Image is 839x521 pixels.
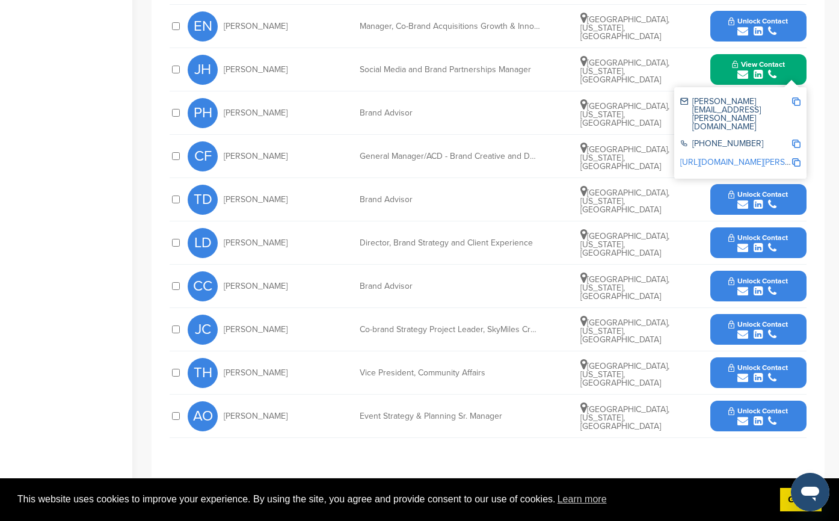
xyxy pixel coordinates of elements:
[714,355,802,391] button: Unlock Contact
[792,97,801,106] img: Copy
[728,17,788,25] span: Unlock Contact
[224,412,287,421] span: [PERSON_NAME]
[360,239,540,247] div: Director, Brand Strategy and Client Experience
[224,325,287,334] span: [PERSON_NAME]
[360,369,540,377] div: Vice President, Community Affairs
[224,152,287,161] span: [PERSON_NAME]
[580,188,669,215] span: [GEOGRAPHIC_DATA], [US_STATE], [GEOGRAPHIC_DATA]
[360,282,540,291] div: Brand Advisor
[188,11,218,42] span: EN
[680,140,791,150] div: [PHONE_NUMBER]
[188,141,218,171] span: CF
[580,144,669,171] span: [GEOGRAPHIC_DATA], [US_STATE], [GEOGRAPHIC_DATA]
[580,318,669,345] span: [GEOGRAPHIC_DATA], [US_STATE], [GEOGRAPHIC_DATA]
[224,66,287,74] span: [PERSON_NAME]
[728,233,788,242] span: Unlock Contact
[728,320,788,328] span: Unlock Contact
[714,182,802,218] button: Unlock Contact
[188,271,218,301] span: CC
[188,228,218,258] span: LD
[714,312,802,348] button: Unlock Contact
[360,152,540,161] div: General Manager/ACD - Brand Creative and Design at Delta Air Lines
[714,8,802,45] button: Unlock Contact
[728,407,788,415] span: Unlock Contact
[224,22,287,31] span: [PERSON_NAME]
[224,196,287,204] span: [PERSON_NAME]
[188,185,218,215] span: TD
[580,58,669,85] span: [GEOGRAPHIC_DATA], [US_STATE], [GEOGRAPHIC_DATA]
[188,98,218,128] span: PH
[188,55,218,85] span: JH
[360,66,540,74] div: Social Media and Brand Partnerships Manager
[224,109,287,117] span: [PERSON_NAME]
[188,358,218,388] span: TH
[360,196,540,204] div: Brand Advisor
[714,268,802,304] button: Unlock Contact
[360,325,540,334] div: Co-brand Strategy Project Leader, SkyMiles Credit Card Insights & Analytics
[188,315,218,345] span: JC
[360,412,540,421] div: Event Strategy & Planning Sr. Manager
[580,101,669,128] span: [GEOGRAPHIC_DATA], [US_STATE], [GEOGRAPHIC_DATA]
[718,52,799,88] button: View Contact
[714,225,802,261] button: Unlock Contact
[791,473,829,511] iframe: Button to launch messaging window
[792,140,801,148] img: Copy
[580,404,669,431] span: [GEOGRAPHIC_DATA], [US_STATE], [GEOGRAPHIC_DATA]
[556,490,609,508] a: learn more about cookies
[680,157,827,167] a: [URL][DOMAIN_NAME][PERSON_NAME]
[780,488,822,512] a: dismiss cookie message
[224,369,287,377] span: [PERSON_NAME]
[728,363,788,372] span: Unlock Contact
[792,158,801,167] img: Copy
[360,109,540,117] div: Brand Advisor
[580,274,669,301] span: [GEOGRAPHIC_DATA], [US_STATE], [GEOGRAPHIC_DATA]
[188,401,218,431] span: AO
[732,60,785,69] span: View Contact
[224,282,287,291] span: [PERSON_NAME]
[17,490,770,508] span: This website uses cookies to improve your experience. By using the site, you agree and provide co...
[580,231,669,258] span: [GEOGRAPHIC_DATA], [US_STATE], [GEOGRAPHIC_DATA]
[728,190,788,199] span: Unlock Contact
[680,97,791,131] div: [PERSON_NAME][EMAIL_ADDRESS][PERSON_NAME][DOMAIN_NAME]
[728,277,788,285] span: Unlock Contact
[580,361,669,388] span: [GEOGRAPHIC_DATA], [US_STATE], [GEOGRAPHIC_DATA]
[714,398,802,434] button: Unlock Contact
[360,22,540,31] div: Manager, Co-Brand Acquisitions Growth & Innovation
[580,14,669,42] span: [GEOGRAPHIC_DATA], [US_STATE], [GEOGRAPHIC_DATA]
[224,239,287,247] span: [PERSON_NAME]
